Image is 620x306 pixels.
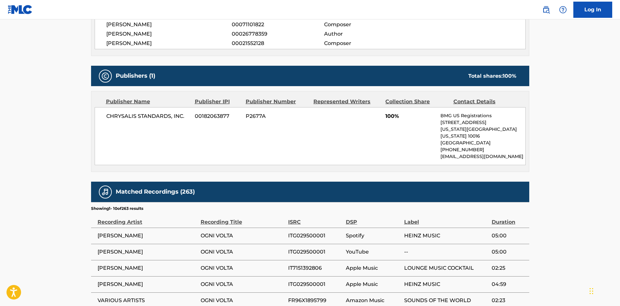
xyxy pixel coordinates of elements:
span: FR96X1895799 [288,297,343,304]
h5: Publishers (1) [116,72,155,80]
span: OGNI VOLTA [201,248,285,256]
p: [GEOGRAPHIC_DATA] [440,140,525,146]
div: Contact Details [453,98,516,106]
div: Label [404,211,488,226]
img: search [542,6,550,14]
span: OGNI VOLTA [201,232,285,240]
span: ITG029500001 [288,248,343,256]
span: 00071101822 [232,21,324,28]
p: [STREET_ADDRESS] [440,119,525,126]
span: Author [324,30,408,38]
span: 00021552128 [232,40,324,47]
span: IT7151392806 [288,264,343,272]
span: 02:23 [492,297,526,304]
div: Recording Artist [98,211,197,226]
p: BMG US Registrations [440,112,525,119]
span: 00026778359 [232,30,324,38]
span: ITG029500001 [288,232,343,240]
div: Help [556,3,569,16]
span: HEINZ MUSIC [404,280,488,288]
span: Composer [324,40,408,47]
span: [PERSON_NAME] [98,232,197,240]
span: [PERSON_NAME] [106,30,232,38]
img: Matched Recordings [101,188,109,196]
span: [PERSON_NAME] [106,40,232,47]
span: 100% [385,112,436,120]
span: Composer [324,21,408,28]
p: [US_STATE][GEOGRAPHIC_DATA][US_STATE] 10016 [440,126,525,140]
div: Collection Share [385,98,448,106]
iframe: Chat Widget [588,275,620,306]
span: CHRYSALIS STANDARDS, INC. [106,112,190,120]
span: OGNI VOLTA [201,264,285,272]
span: [PERSON_NAME] [98,248,197,256]
p: Showing 1 - 10 of 263 results [91,206,143,211]
div: Total shares: [468,72,516,80]
span: ITG029500001 [288,280,343,288]
div: Publisher Number [246,98,309,106]
span: YouTube [346,248,401,256]
span: HEINZ MUSIC [404,232,488,240]
div: Publisher IPI [195,98,241,106]
span: Spotify [346,232,401,240]
span: 02:25 [492,264,526,272]
img: MLC Logo [8,5,33,14]
img: Publishers [101,72,109,80]
div: Drag [590,281,593,301]
span: [PERSON_NAME] [98,280,197,288]
span: Amazon Music [346,297,401,304]
span: VARIOUS ARTISTS [98,297,197,304]
span: 00182063877 [195,112,241,120]
span: Apple Music [346,280,401,288]
span: -- [404,248,488,256]
a: Log In [573,2,612,18]
span: LOUNGE MUSIC COCKTAIL [404,264,488,272]
span: 100 % [503,73,516,79]
span: OGNI VOLTA [201,280,285,288]
span: SOUNDS OF THE WORLD [404,297,488,304]
div: DSP [346,211,401,226]
span: P2677A [246,112,309,120]
div: ISRC [288,211,343,226]
img: help [559,6,567,14]
span: 05:00 [492,248,526,256]
h5: Matched Recordings (263) [116,188,195,196]
p: [EMAIL_ADDRESS][DOMAIN_NAME] [440,153,525,160]
div: Represented Writers [313,98,380,106]
p: [PHONE_NUMBER] [440,146,525,153]
span: 05:00 [492,232,526,240]
span: 04:59 [492,280,526,288]
a: Public Search [540,3,553,16]
div: Publisher Name [106,98,190,106]
span: [PERSON_NAME] [98,264,197,272]
span: [PERSON_NAME] [106,21,232,28]
div: Duration [492,211,526,226]
div: Recording Title [201,211,285,226]
span: OGNI VOLTA [201,297,285,304]
span: Apple Music [346,264,401,272]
